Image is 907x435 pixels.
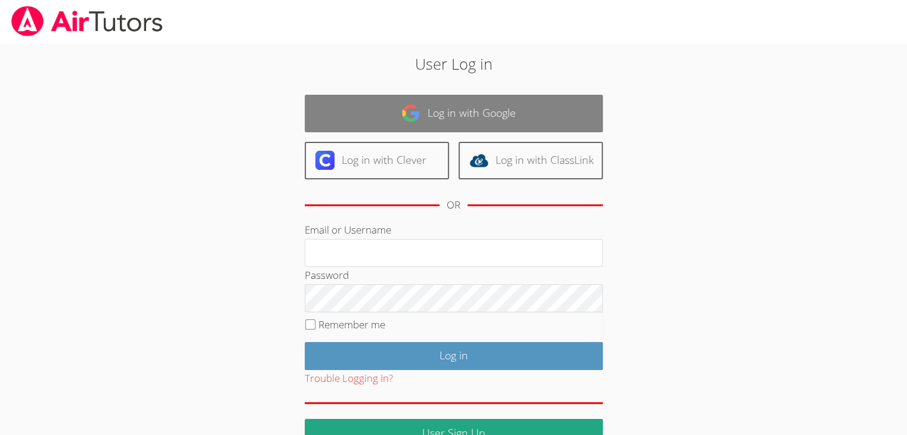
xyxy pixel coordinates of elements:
[401,104,420,123] img: google-logo-50288ca7cdecda66e5e0955fdab243c47b7ad437acaf1139b6f446037453330a.svg
[305,95,603,132] a: Log in with Google
[469,151,488,170] img: classlink-logo-d6bb404cc1216ec64c9a2012d9dc4662098be43eaf13dc465df04b49fa7ab582.svg
[447,197,460,214] div: OR
[315,151,335,170] img: clever-logo-6eab21bc6e7a338710f1a6ff85c0baf02591cd810cc4098c63d3a4b26e2feb20.svg
[305,342,603,370] input: Log in
[318,318,385,331] label: Remember me
[305,142,449,179] a: Log in with Clever
[305,370,393,387] button: Trouble Logging In?
[305,223,391,237] label: Email or Username
[10,6,164,36] img: airtutors_banner-c4298cdbf04f3fff15de1276eac7730deb9818008684d7c2e4769d2f7ddbe033.png
[209,52,698,75] h2: User Log in
[305,268,349,282] label: Password
[459,142,603,179] a: Log in with ClassLink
